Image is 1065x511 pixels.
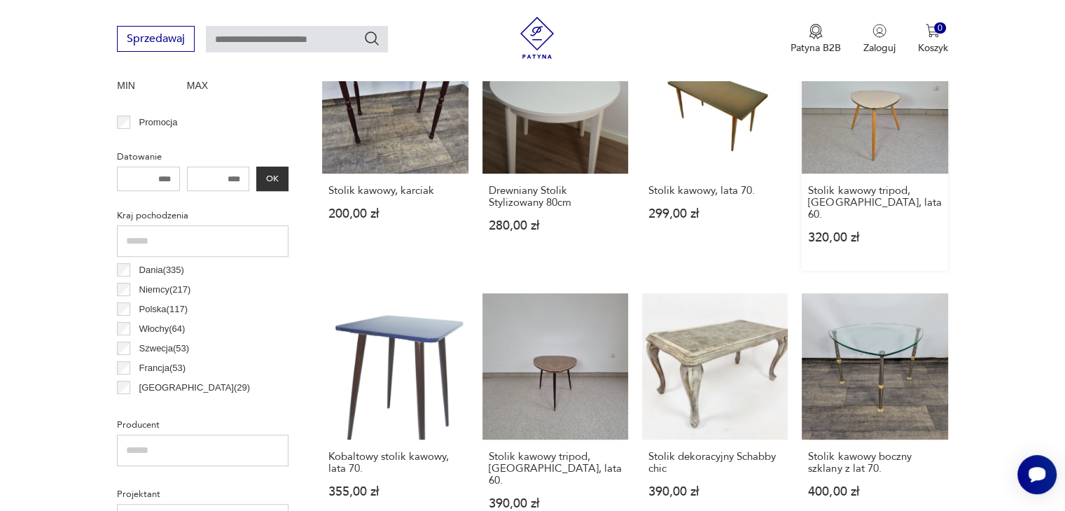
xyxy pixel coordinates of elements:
p: Czechosłowacja ( 22 ) [139,400,221,415]
p: Projektant [117,486,288,502]
h3: Kobaltowy stolik kawowy, lata 70. [328,451,461,475]
a: Stolik kawowy, karciakStolik kawowy, karciak200,00 zł [322,28,468,271]
button: Szukaj [363,30,380,47]
button: Sprzedawaj [117,26,195,52]
label: MAX [187,76,250,98]
p: Niemcy ( 217 ) [139,282,191,297]
a: Drewniany Stolik Stylizowany 80cmDrewniany Stolik Stylizowany 80cm280,00 zł [482,28,628,271]
h3: Stolik kawowy tripod, [GEOGRAPHIC_DATA], lata 60. [808,185,941,220]
p: 390,00 zł [648,486,781,498]
p: Promocja [139,115,178,130]
button: Patyna B2B [791,24,841,55]
p: Zaloguj [863,41,896,55]
h3: Stolik kawowy, lata 70. [648,185,781,197]
img: Ikona medalu [809,24,823,39]
p: Dania ( 335 ) [139,262,184,278]
p: Szwecja ( 53 ) [139,341,190,356]
button: OK [256,167,288,191]
p: Francja ( 53 ) [139,360,186,376]
button: Zaloguj [863,24,896,55]
img: Ikona koszyka [926,24,940,38]
h3: Stolik kawowy tripod, [GEOGRAPHIC_DATA], lata 60. [489,451,622,486]
div: 0 [934,22,946,34]
h3: Stolik kawowy boczny szklany z lat 70. [808,451,941,475]
p: Koszyk [918,41,948,55]
h3: Stolik kawowy, karciak [328,185,461,197]
p: [GEOGRAPHIC_DATA] ( 29 ) [139,380,250,395]
p: 200,00 zł [328,208,461,220]
a: Stolik kawowy, lata 70.Stolik kawowy, lata 70.299,00 zł [642,28,788,271]
p: Kraj pochodzenia [117,208,288,223]
p: Patyna B2B [791,41,841,55]
img: Patyna - sklep z meblami i dekoracjami vintage [516,17,558,59]
iframe: Smartsupp widget button [1017,455,1057,494]
p: 355,00 zł [328,486,461,498]
p: 299,00 zł [648,208,781,220]
label: MIN [117,76,180,98]
a: Ikona medaluPatyna B2B [791,24,841,55]
p: 390,00 zł [489,498,622,510]
p: Polska ( 117 ) [139,302,188,317]
img: Ikonka użytkownika [872,24,886,38]
p: Producent [117,417,288,433]
p: 320,00 zł [808,232,941,244]
a: Stolik kawowy tripod, Niemcy, lata 60.Stolik kawowy tripod, [GEOGRAPHIC_DATA], lata 60.320,00 zł [802,28,947,271]
a: Sprzedawaj [117,35,195,45]
h3: Drewniany Stolik Stylizowany 80cm [489,185,622,209]
p: 280,00 zł [489,220,622,232]
p: Datowanie [117,149,288,164]
p: 400,00 zł [808,486,941,498]
h3: Stolik dekoracyjny Schabby chic [648,451,781,475]
button: 0Koszyk [918,24,948,55]
p: Włochy ( 64 ) [139,321,186,337]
